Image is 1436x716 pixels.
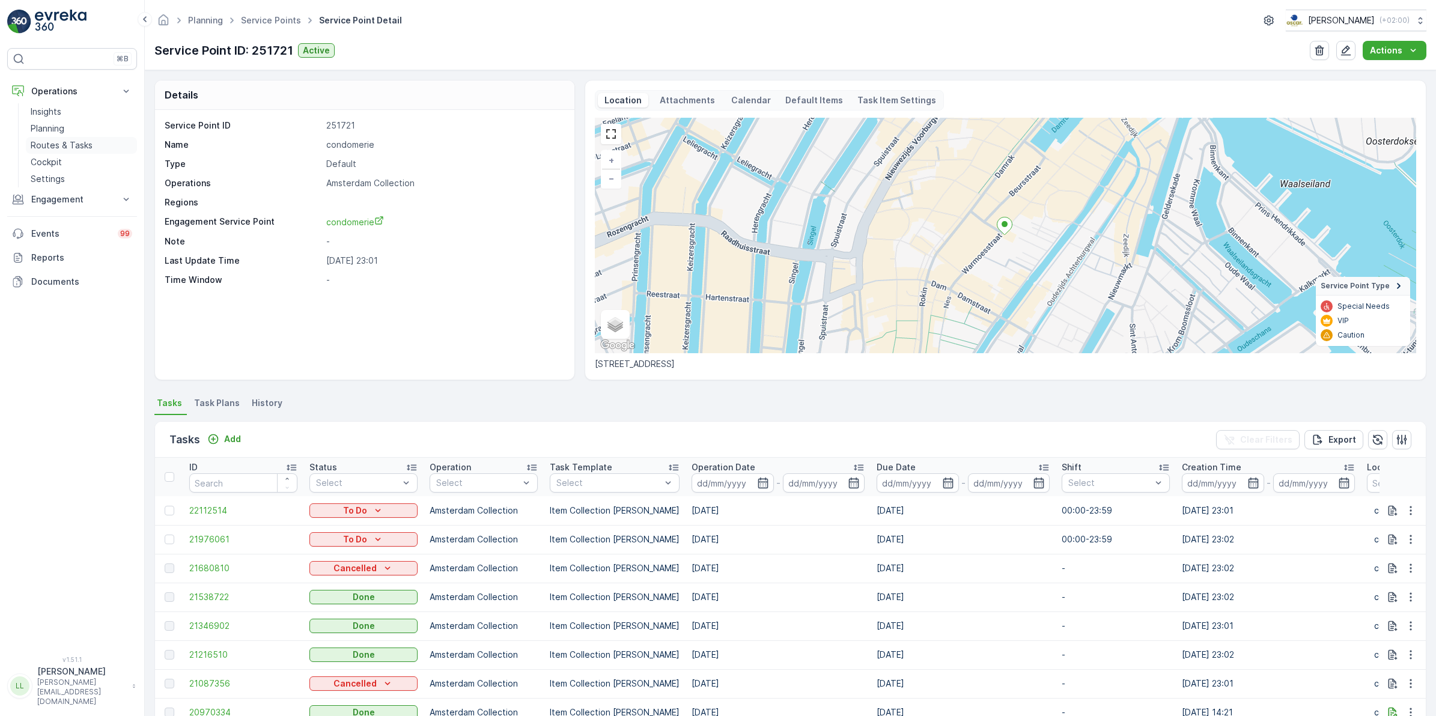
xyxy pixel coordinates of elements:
p: Special Needs [1337,302,1390,311]
p: Item Collection [PERSON_NAME] [550,505,680,517]
p: Insights [31,106,61,118]
p: condomerie [326,139,562,151]
p: Amsterdam Collection [430,533,538,545]
p: ⌘B [117,54,129,64]
span: Tasks [157,397,182,409]
td: [DATE] [686,611,871,640]
td: [DATE] 23:02 [1176,640,1361,669]
p: Amsterdam Collection [326,177,562,189]
button: Done [309,590,418,604]
summary: Service Point Type [1316,277,1410,296]
p: Details [165,88,198,102]
td: [DATE] [871,640,1056,669]
button: [PERSON_NAME](+02:00) [1286,10,1426,31]
p: Reports [31,252,132,264]
p: Select [556,477,661,489]
td: [DATE] [871,583,1056,611]
div: Toggle Row Selected [165,563,174,573]
a: Layers [602,311,628,338]
span: Task Plans [194,397,240,409]
button: Cancelled [309,676,418,691]
p: To Do [343,505,367,517]
p: Calendar [731,94,771,106]
p: Item Collection [PERSON_NAME] [550,591,680,603]
p: Item Collection [PERSON_NAME] [550,620,680,632]
a: Zoom Out [602,169,620,187]
a: Planning [26,120,137,137]
p: - [1062,591,1170,603]
p: Creation Time [1182,461,1241,473]
p: Done [353,649,375,661]
p: Actions [1370,44,1402,56]
p: Tasks [169,431,200,448]
input: dd/mm/yyyy [968,473,1050,493]
td: [DATE] [686,496,871,525]
p: Type [165,158,321,170]
p: Caution [1337,330,1365,340]
input: Search [189,473,297,493]
p: Clear Filters [1240,434,1292,446]
a: Events99 [7,222,137,246]
p: - [1267,476,1271,490]
a: Homepage [157,18,170,28]
a: Documents [7,270,137,294]
a: 21087356 [189,678,297,690]
p: Location [603,94,643,106]
td: [DATE] [686,554,871,583]
p: Operation [430,461,471,473]
p: [PERSON_NAME] [37,666,126,678]
p: 251721 [326,120,562,132]
span: 21680810 [189,562,297,574]
p: [STREET_ADDRESS] [595,358,1416,370]
p: condomerie [1374,649,1422,661]
a: Planning [188,15,223,25]
td: [DATE] [871,669,1056,698]
p: Engagement Service Point [165,216,321,228]
p: [PERSON_NAME] [1308,14,1375,26]
input: dd/mm/yyyy [1273,473,1355,493]
p: condomerie [1374,591,1422,603]
a: Zoom In [602,151,620,169]
button: Engagement [7,187,137,211]
p: - [1062,620,1170,632]
div: Toggle Row Selected [165,650,174,660]
p: Cancelled [333,678,377,690]
p: VIP [1337,316,1349,326]
img: logo [7,10,31,34]
p: Item Collection [PERSON_NAME] [550,533,680,545]
p: - [1062,562,1170,574]
p: Service Point ID: 251721 [154,41,293,59]
span: History [252,397,282,409]
button: Add [202,432,246,446]
td: [DATE] [871,525,1056,554]
p: condomerie [1374,533,1422,545]
p: Engagement [31,193,113,205]
p: Cancelled [333,562,377,574]
p: Export [1328,434,1356,446]
td: [DATE] 23:01 [1176,669,1361,698]
p: - [326,274,562,286]
p: - [776,476,780,490]
span: + [609,155,614,165]
div: Toggle Row Selected [165,506,174,515]
p: [DATE] 23:01 [326,255,562,267]
p: Amsterdam Collection [430,620,538,632]
a: 21538722 [189,591,297,603]
p: Name [165,139,321,151]
span: Service Point Type [1321,281,1390,291]
p: Task Item Settings [857,94,936,106]
p: Operation Date [692,461,755,473]
td: [DATE] [686,525,871,554]
input: dd/mm/yyyy [692,473,774,493]
a: 22112514 [189,505,297,517]
div: Toggle Row Selected [165,679,174,688]
p: Default Items [785,94,843,106]
p: Location [1367,461,1403,473]
span: 21216510 [189,649,297,661]
td: [DATE] 23:02 [1176,554,1361,583]
td: [DATE] 23:01 [1176,496,1361,525]
input: dd/mm/yyyy [783,473,865,493]
p: Active [303,44,330,56]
